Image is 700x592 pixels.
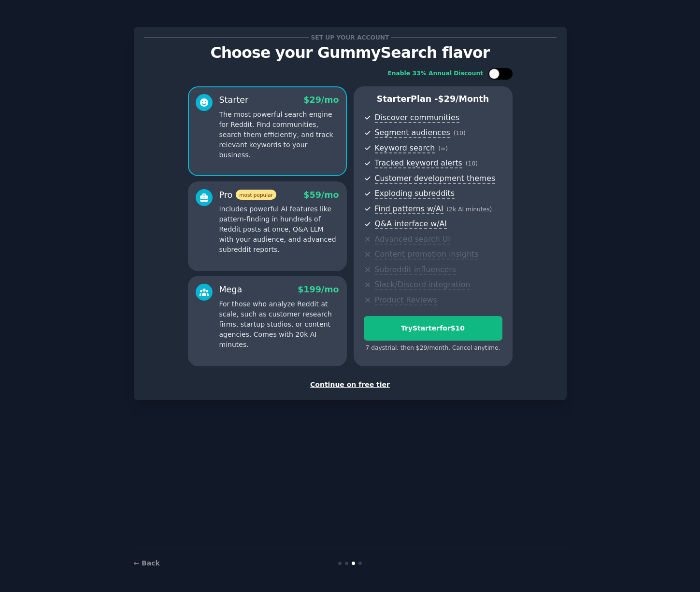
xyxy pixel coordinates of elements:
[219,284,243,296] div: Mega
[364,93,502,105] p: Starter Plan -
[375,158,462,168] span: Tracked keyword alerts
[375,189,455,199] span: Exploding subreddits
[364,323,502,333] div: Try Starter for $10
[447,206,492,213] span: ( 2k AI minutes )
[438,94,489,104] span: $ 29 /month
[303,95,339,105] span: $ 29 /mo
[454,130,466,137] span: ( 10 )
[388,69,484,78] div: Enable 33% Annual Discount
[364,344,502,353] div: 7 days trial, then $ 29 /month . Cancel anytime.
[144,380,557,390] div: Continue on free tier
[375,295,437,305] span: Product Reviews
[219,94,249,106] div: Starter
[236,190,276,200] span: most popular
[309,32,391,42] span: Set up your account
[375,113,459,123] span: Discover communities
[298,285,339,294] span: $ 199 /mo
[303,190,339,200] span: $ 59 /mo
[219,189,276,201] div: Pro
[375,234,450,245] span: Advanced search UI
[219,204,339,255] p: Includes powerful AI features like pattern-finding in hundreds of Reddit posts at once, Q&A LLM w...
[375,280,471,290] span: Slack/Discord integration
[375,174,496,184] span: Customer development themes
[219,110,339,160] p: The most powerful search engine for Reddit. Find communities, search them efficiently, and track ...
[219,299,339,350] p: For those who analyze Reddit at scale, such as customer research firms, startup studios, or conte...
[134,559,160,567] a: ← Back
[438,145,448,152] span: ( ∞ )
[375,219,447,229] span: Q&A interface w/AI
[466,160,478,167] span: ( 10 )
[375,143,435,153] span: Keyword search
[375,249,479,260] span: Content promotion insights
[375,265,456,275] span: Subreddit influencers
[364,316,502,341] button: TryStarterfor$10
[375,128,450,138] span: Segment audiences
[144,44,557,61] p: Choose your GummySearch flavor
[375,204,443,214] span: Find patterns w/AI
